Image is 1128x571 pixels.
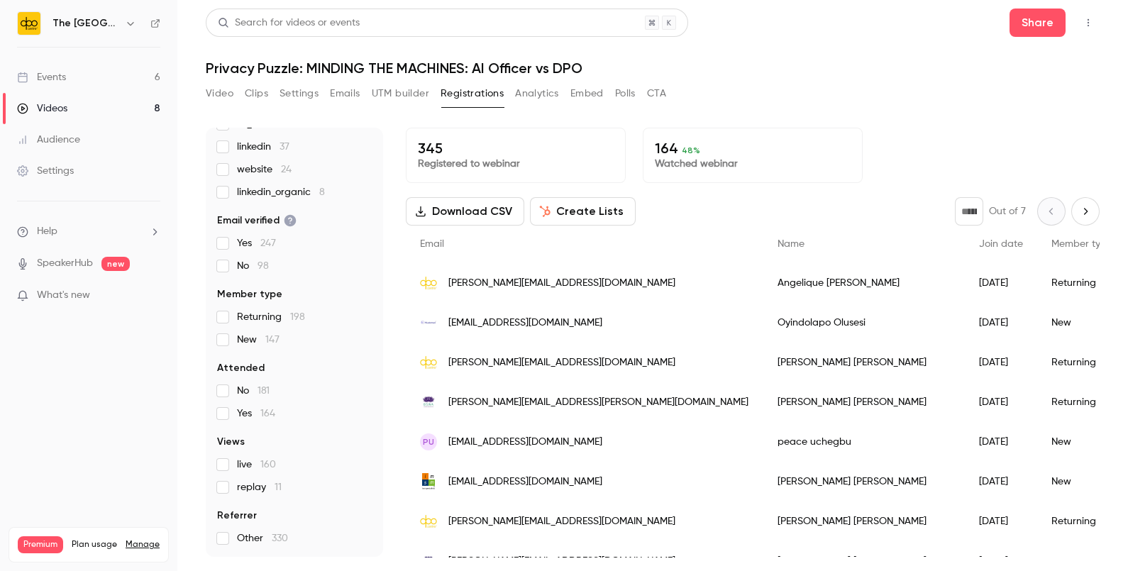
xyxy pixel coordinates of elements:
[420,473,437,490] img: imsm.com
[420,275,437,292] img: dpocentre.com
[245,82,268,105] button: Clips
[448,554,675,569] span: [PERSON_NAME][EMAIL_ADDRESS][DOMAIN_NAME]
[217,94,372,545] section: facet-groups
[17,70,66,84] div: Events
[237,458,276,472] span: live
[237,185,325,199] span: linkedin_organic
[647,82,666,105] button: CTA
[319,187,325,197] span: 8
[217,361,265,375] span: Attended
[206,60,1100,77] h1: Privacy Puzzle: MINDING THE MACHINES: AI Officer vs DPO
[406,197,524,226] button: Download CSV
[420,239,444,249] span: Email
[290,312,305,322] span: 198
[52,16,119,31] h6: The [GEOGRAPHIC_DATA]
[217,287,282,301] span: Member type
[1037,501,1127,541] div: Returning
[989,204,1026,218] p: Out of 7
[965,462,1037,501] div: [DATE]
[530,197,636,226] button: Create Lists
[237,531,288,545] span: Other
[72,539,117,550] span: Plan usage
[448,316,602,331] span: [EMAIL_ADDRESS][DOMAIN_NAME]
[423,436,434,448] span: pu
[217,435,245,449] span: Views
[280,82,319,105] button: Settings
[448,395,748,410] span: [PERSON_NAME][EMAIL_ADDRESS][PERSON_NAME][DOMAIN_NAME]
[420,513,437,530] img: dpocentre.com
[17,133,80,147] div: Audience
[965,343,1037,382] div: [DATE]
[237,140,289,154] span: linkedin
[448,475,602,489] span: [EMAIL_ADDRESS][DOMAIN_NAME]
[965,303,1037,343] div: [DATE]
[763,343,965,382] div: [PERSON_NAME] [PERSON_NAME]
[763,462,965,501] div: [PERSON_NAME] [PERSON_NAME]
[778,239,804,249] span: Name
[418,140,614,157] p: 345
[237,406,275,421] span: Yes
[237,333,280,347] span: New
[1037,303,1127,343] div: New
[763,303,965,343] div: Oyindolapo Olusesi
[448,276,675,291] span: [PERSON_NAME][EMAIL_ADDRESS][DOMAIN_NAME]
[101,257,130,271] span: new
[237,259,269,273] span: No
[682,145,700,155] span: 48 %
[126,539,160,550] a: Manage
[258,386,270,396] span: 181
[218,16,360,31] div: Search for videos or events
[1037,462,1127,501] div: New
[763,422,965,462] div: peace uchegbu
[655,157,851,171] p: Watched webinar
[17,164,74,178] div: Settings
[18,536,63,553] span: Premium
[372,82,429,105] button: UTM builder
[260,460,276,470] span: 160
[763,382,965,422] div: [PERSON_NAME] [PERSON_NAME]
[258,261,269,271] span: 98
[1051,239,1112,249] span: Member type
[237,480,282,494] span: replay
[441,82,504,105] button: Registrations
[965,263,1037,303] div: [DATE]
[655,140,851,157] p: 164
[448,435,602,450] span: [EMAIL_ADDRESS][DOMAIN_NAME]
[37,256,93,271] a: SpeakerHub
[265,335,280,345] span: 147
[330,82,360,105] button: Emails
[272,533,288,543] span: 330
[17,224,160,239] li: help-dropdown-opener
[420,394,437,411] img: bswaid.org
[18,12,40,35] img: The DPO Centre
[1037,343,1127,382] div: Returning
[37,288,90,303] span: What's new
[275,482,282,492] span: 11
[260,238,276,248] span: 247
[763,263,965,303] div: Angelique [PERSON_NAME]
[237,236,276,250] span: Yes
[420,553,437,570] img: cosla.gov.uk
[1037,263,1127,303] div: Returning
[237,384,270,398] span: No
[1010,9,1066,37] button: Share
[448,514,675,529] span: [PERSON_NAME][EMAIL_ADDRESS][DOMAIN_NAME]
[206,82,233,105] button: Video
[217,214,297,228] span: Email verified
[763,501,965,541] div: [PERSON_NAME] [PERSON_NAME]
[37,224,57,239] span: Help
[515,82,559,105] button: Analytics
[420,314,437,331] img: mustarred.com
[965,422,1037,462] div: [DATE]
[260,409,275,418] span: 164
[615,82,636,105] button: Polls
[17,101,67,116] div: Videos
[237,162,292,177] span: website
[448,355,675,370] span: [PERSON_NAME][EMAIL_ADDRESS][DOMAIN_NAME]
[1037,422,1127,462] div: New
[1077,11,1100,34] button: Top Bar Actions
[280,142,289,152] span: 37
[965,501,1037,541] div: [DATE]
[965,382,1037,422] div: [DATE]
[420,354,437,371] img: dpocentre.com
